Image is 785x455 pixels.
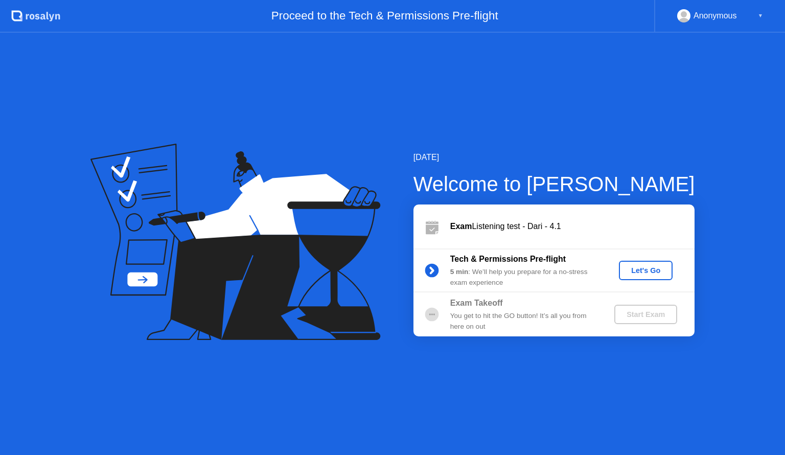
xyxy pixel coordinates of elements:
div: : We’ll help you prepare for a no-stress exam experience [450,267,597,288]
div: Anonymous [694,9,737,22]
b: Exam Takeoff [450,299,503,307]
b: Tech & Permissions Pre-flight [450,255,566,263]
div: [DATE] [413,151,695,164]
div: Listening test - Dari - 4.1 [450,220,695,233]
div: Let's Go [623,266,668,275]
div: ▼ [758,9,763,22]
b: 5 min [450,268,469,276]
div: Welcome to [PERSON_NAME] [413,169,695,199]
button: Let's Go [619,261,673,280]
div: You get to hit the GO button! It’s all you from here on out [450,311,597,332]
b: Exam [450,222,472,231]
div: Start Exam [618,310,673,318]
button: Start Exam [614,305,677,324]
